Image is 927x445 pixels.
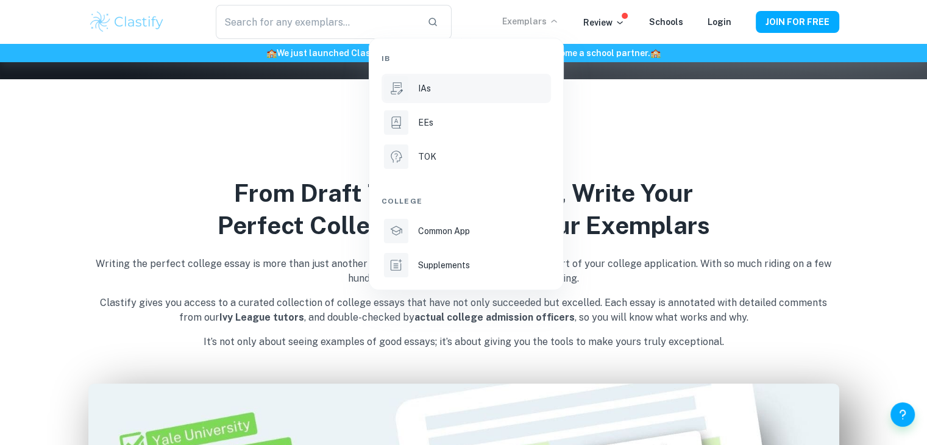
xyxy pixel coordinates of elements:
[418,150,436,163] p: TOK
[382,142,551,171] a: TOK
[382,53,390,64] span: IB
[418,116,433,129] p: EEs
[382,74,551,103] a: IAs
[382,251,551,280] a: Supplements
[418,258,470,272] p: Supplements
[382,196,422,207] span: College
[418,82,431,95] p: IAs
[418,224,470,238] p: Common App
[382,108,551,137] a: EEs
[382,216,551,246] a: Common App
